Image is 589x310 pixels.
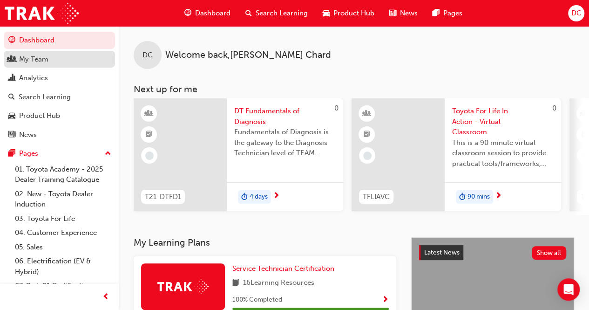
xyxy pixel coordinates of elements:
a: Product Hub [4,107,115,124]
span: duration-icon [459,191,466,203]
a: Latest NewsShow all [419,245,566,260]
span: news-icon [8,131,15,139]
div: Pages [19,148,38,159]
span: Fundamentals of Diagnosis is the gateway to the Diagnosis Technician level of TEAM Training and s... [234,127,336,158]
span: search-icon [245,7,252,19]
span: T21-DTFD1 [145,192,181,202]
span: TFLIAVC [363,192,390,202]
img: Trak [5,3,79,24]
span: learningRecordVerb_NONE-icon [363,152,372,160]
span: DC [142,50,153,61]
h3: Next up for me [119,84,589,95]
a: Service Technician Certification [232,263,338,274]
span: learningResourceType_INSTRUCTOR_LED-icon [582,108,588,120]
span: Product Hub [333,8,374,19]
a: 05. Sales [11,240,115,255]
a: 04. Customer Experience [11,226,115,240]
a: Analytics [4,69,115,87]
a: 0TFLIAVCToyota For Life In Action - Virtual ClassroomThis is a 90 minute virtual classroom sessio... [352,98,561,211]
span: 90 mins [467,192,490,202]
a: 03. Toyota For Life [11,212,115,226]
a: car-iconProduct Hub [315,4,382,23]
div: News [19,130,37,140]
span: Search Learning [256,8,308,19]
span: Pages [443,8,462,19]
a: 01. Toyota Academy - 2025 Dealer Training Catalogue [11,162,115,187]
a: 02. New - Toyota Dealer Induction [11,187,115,212]
span: 4 days [250,192,268,202]
span: pages-icon [433,7,440,19]
div: My Team [19,54,48,65]
span: 0 [334,104,339,112]
span: Service Technician Certification [232,264,334,273]
h3: My Learning Plans [134,237,396,248]
a: News [4,126,115,144]
a: Dashboard [4,32,115,49]
span: learningResourceType_INSTRUCTOR_LED-icon [146,108,152,120]
span: DT Fundamentals of Diagnosis [234,106,336,127]
span: booktick-icon [364,129,370,141]
span: next-icon [495,192,502,200]
span: car-icon [323,7,330,19]
span: booktick-icon [146,129,152,141]
a: My Team [4,51,115,68]
div: Analytics [19,73,48,83]
button: Show Progress [382,294,389,306]
span: book-icon [232,277,239,289]
span: Show Progress [382,296,389,304]
span: Toyota For Life In Action - Virtual Classroom [452,106,554,138]
span: Dashboard [195,8,230,19]
div: Search Learning [19,92,71,103]
span: prev-icon [102,291,109,303]
button: Show all [532,246,567,260]
div: Open Intercom Messenger [557,278,580,301]
a: Search Learning [4,89,115,106]
span: Welcome back , [PERSON_NAME] Chard [165,50,331,61]
button: Pages [4,145,115,162]
a: 0T21-DTFD1DT Fundamentals of DiagnosisFundamentals of Diagnosis is the gateway to the Diagnosis T... [134,98,343,211]
img: Trak [157,279,209,294]
span: news-icon [389,7,396,19]
button: DashboardMy TeamAnalyticsSearch LearningProduct HubNews [4,30,115,145]
span: next-icon [273,192,280,200]
a: pages-iconPages [425,4,470,23]
span: 0 [552,104,556,112]
a: 06. Electrification (EV & Hybrid) [11,254,115,279]
div: Product Hub [19,110,60,121]
span: This is a 90 minute virtual classroom session to provide practical tools/frameworks, behaviours a... [452,138,554,169]
span: booktick-icon [582,129,588,141]
span: 16 Learning Resources [243,277,314,289]
span: guage-icon [184,7,191,19]
a: guage-iconDashboard [177,4,238,23]
span: learningRecordVerb_NONE-icon [145,152,154,160]
a: news-iconNews [382,4,425,23]
span: duration-icon [241,191,248,203]
span: search-icon [8,93,15,102]
a: search-iconSearch Learning [238,4,315,23]
span: guage-icon [8,36,15,45]
span: News [400,8,418,19]
button: DC [568,5,584,21]
span: 100 % Completed [232,295,282,305]
span: DC [571,8,581,19]
span: learningResourceType_INSTRUCTOR_LED-icon [364,108,370,120]
span: people-icon [8,55,15,64]
span: Latest News [424,248,460,256]
span: up-icon [105,148,111,160]
span: car-icon [8,112,15,120]
a: 07. Parts21 Certification [11,279,115,293]
span: chart-icon [8,74,15,83]
span: pages-icon [8,150,15,158]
